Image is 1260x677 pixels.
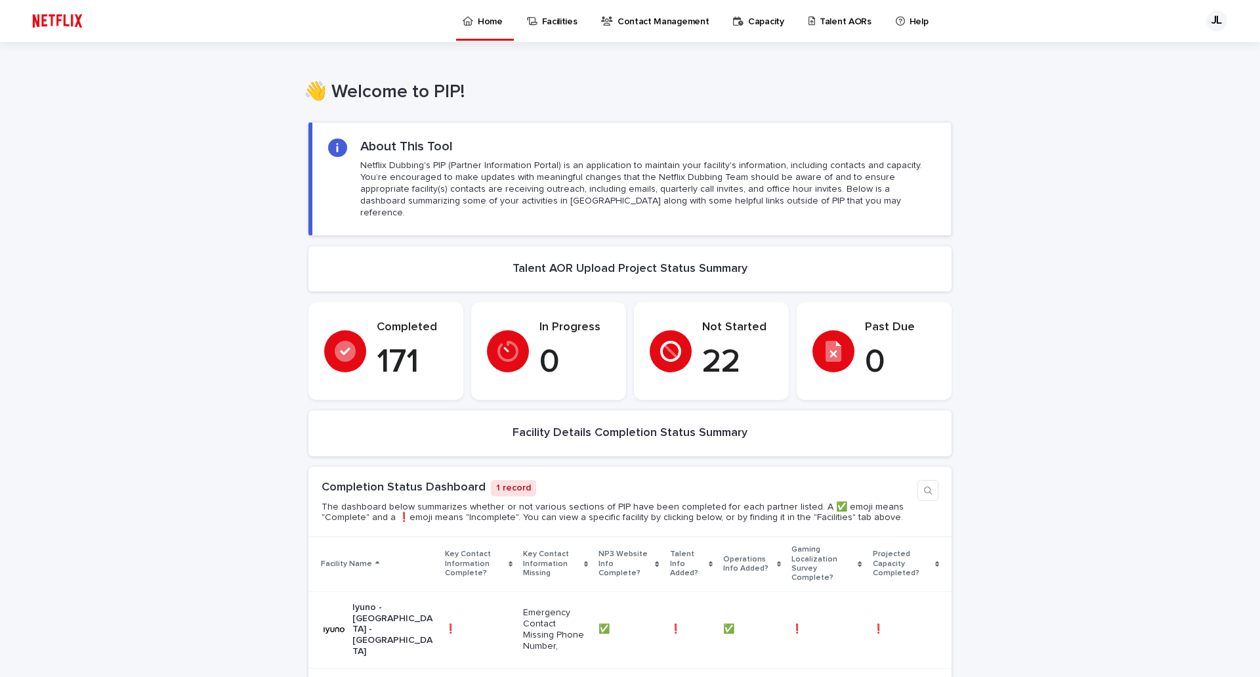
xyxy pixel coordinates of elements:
p: 171 [377,343,448,382]
tr: Iyuno - [GEOGRAPHIC_DATA] - [GEOGRAPHIC_DATA]❗️❗️ Emergency Contact Missing Phone Number,✅✅ ❗️❗️ ... [308,591,952,668]
p: Operations Info Added? [723,552,774,577]
p: 22 [702,343,773,382]
p: 0 [865,343,936,382]
p: Key Contact Information Missing [523,547,581,580]
p: ❗️ [873,621,887,635]
p: Completed [377,320,448,335]
p: Key Contact Information Complete? [445,547,505,580]
p: Projected Capacity Completed? [873,547,932,580]
img: ifQbXi3ZQGMSEF7WDB7W [26,8,89,34]
p: 0 [539,343,610,382]
p: Facility Name [321,557,372,571]
p: 1 record [491,480,536,496]
p: ❗️ [670,621,684,635]
div: JL [1206,11,1227,32]
p: NP3 Website Info Complete? [598,547,652,580]
p: ✅ [723,621,737,635]
h1: 👋 Welcome to PIP! [304,81,947,104]
p: Not Started [702,320,773,335]
p: Talent Info Added? [670,547,705,580]
p: Past Due [865,320,936,335]
p: The dashboard below summarizes whether or not various sections of PIP have been completed for eac... [322,502,912,524]
p: ❗️ [791,621,805,635]
p: Emergency Contact Missing Phone Number, [523,607,588,651]
p: ✅ [598,621,612,635]
p: In Progress [539,320,610,335]
p: Iyuno - [GEOGRAPHIC_DATA] - [GEOGRAPHIC_DATA] [352,602,434,657]
p: Netflix Dubbing's PIP (Partner Information Portal) is an application to maintain your facility's ... [360,160,935,219]
h2: About This Tool [360,139,453,154]
a: Completion Status Dashboard [322,481,486,493]
h2: Facility Details Completion Status Summary [513,426,747,441]
h2: Talent AOR Upload Project Status Summary [513,262,747,276]
p: ❗️ [445,621,459,635]
p: Gaming Localization Survey Complete? [791,542,854,586]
